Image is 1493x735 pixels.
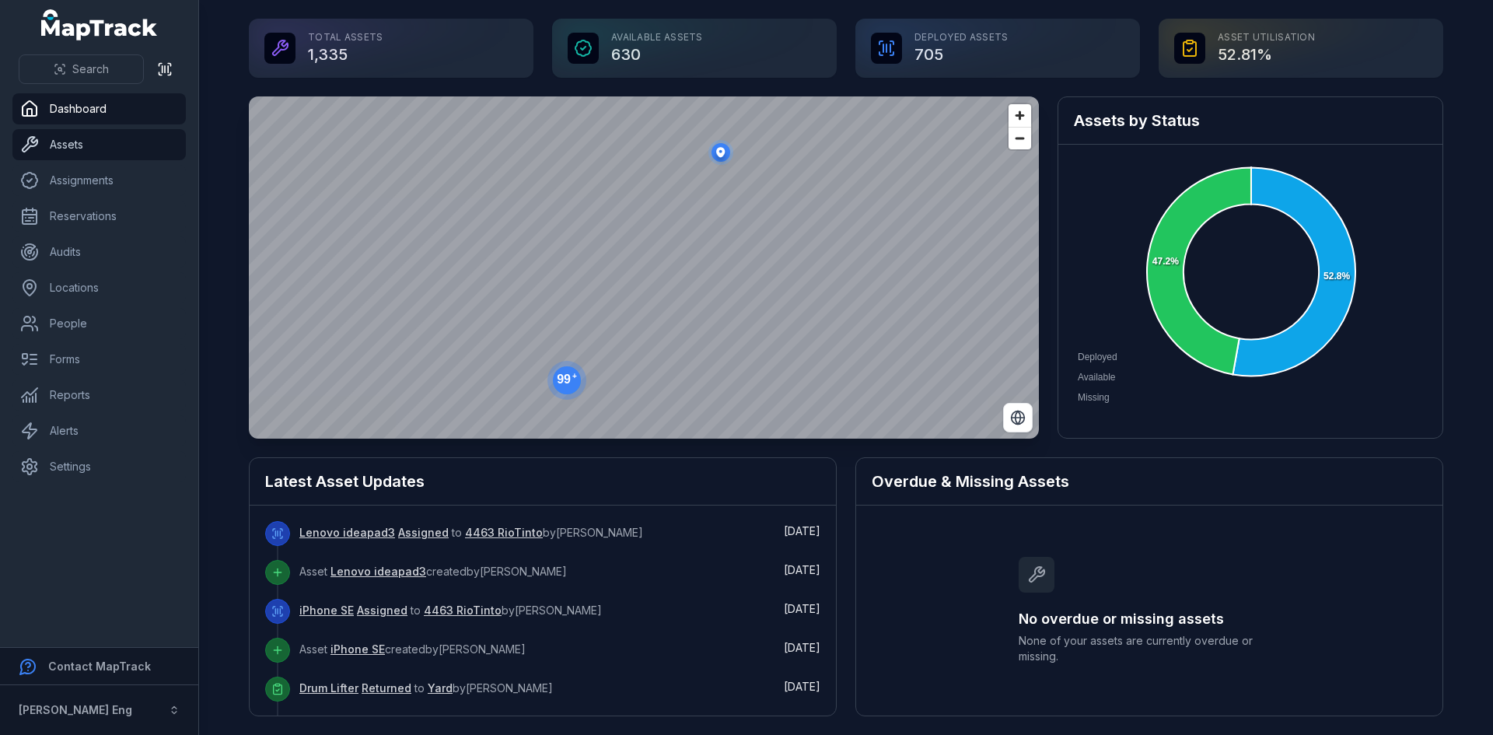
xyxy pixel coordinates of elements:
[784,563,820,576] time: 9/1/2025, 9:04:14 AM
[784,680,820,693] span: [DATE]
[424,603,502,618] a: 4463 RioTinto
[12,236,186,268] a: Audits
[299,642,526,656] span: Asset created by [PERSON_NAME]
[12,272,186,303] a: Locations
[784,602,820,615] span: [DATE]
[299,681,553,695] span: to by [PERSON_NAME]
[784,563,820,576] span: [DATE]
[265,471,820,492] h2: Latest Asset Updates
[41,9,158,40] a: MapTrack
[1078,372,1115,383] span: Available
[872,471,1427,492] h2: Overdue & Missing Assets
[299,604,602,617] span: to by [PERSON_NAME]
[72,61,109,77] span: Search
[19,54,144,84] button: Search
[784,641,820,654] span: [DATE]
[12,201,186,232] a: Reservations
[330,642,385,657] a: iPhone SE
[1009,104,1031,127] button: Zoom in
[299,681,358,696] a: Drum Lifter
[362,681,411,696] a: Returned
[428,681,453,696] a: Yard
[1019,633,1280,664] span: None of your assets are currently overdue or missing.
[357,603,407,618] a: Assigned
[1074,110,1427,131] h2: Assets by Status
[784,524,820,537] time: 9/1/2025, 9:05:35 AM
[557,372,577,386] text: 99
[1009,127,1031,149] button: Zoom out
[572,372,577,380] tspan: +
[784,524,820,537] span: [DATE]
[330,564,426,579] a: Lenovo ideapad3
[19,703,132,716] strong: [PERSON_NAME] Eng
[12,165,186,196] a: Assignments
[299,603,354,618] a: iPhone SE
[299,525,395,541] a: Lenovo ideapad3
[48,660,151,673] strong: Contact MapTrack
[398,525,449,541] a: Assigned
[299,526,643,539] span: to by [PERSON_NAME]
[465,525,543,541] a: 4463 RioTinto
[1078,352,1117,362] span: Deployed
[299,565,567,578] span: Asset created by [PERSON_NAME]
[1003,403,1033,432] button: Switch to Satellite View
[12,93,186,124] a: Dashboard
[12,380,186,411] a: Reports
[1078,392,1110,403] span: Missing
[1019,608,1280,630] h3: No overdue or missing assets
[784,680,820,693] time: 8/25/2025, 9:44:15 AM
[12,308,186,339] a: People
[12,344,186,375] a: Forms
[12,415,186,446] a: Alerts
[249,96,1039,439] canvas: Map
[784,641,820,654] time: 9/1/2025, 8:58:08 AM
[12,129,186,160] a: Assets
[784,602,820,615] time: 9/1/2025, 8:59:01 AM
[12,451,186,482] a: Settings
